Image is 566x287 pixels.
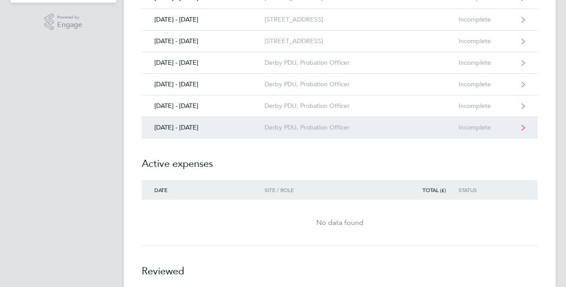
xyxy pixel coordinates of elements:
[57,13,82,21] span: Powered by
[458,59,514,67] div: Incomplete
[142,217,538,228] div: No data found
[265,16,368,23] div: [STREET_ADDRESS]
[142,59,265,67] div: [DATE] - [DATE]
[142,52,538,74] a: [DATE] - [DATE]Derby PDU, Probation OfficerIncomplete
[142,37,265,45] div: [DATE] - [DATE]
[458,16,514,23] div: Incomplete
[142,117,538,139] a: [DATE] - [DATE]Derby PDU, Probation OfficerIncomplete
[458,124,514,131] div: Incomplete
[265,59,368,67] div: Derby PDU, Probation Officer
[142,187,265,193] div: Date
[265,187,368,193] div: Site / Role
[142,102,265,110] div: [DATE] - [DATE]
[265,102,368,110] div: Derby PDU, Probation Officer
[407,187,458,193] div: Total (£)
[458,187,514,193] div: Status
[142,81,265,88] div: [DATE] - [DATE]
[142,9,538,31] a: [DATE] - [DATE][STREET_ADDRESS]Incomplete
[265,81,368,88] div: Derby PDU, Probation Officer
[142,16,265,23] div: [DATE] - [DATE]
[142,74,538,95] a: [DATE] - [DATE]Derby PDU, Probation OfficerIncomplete
[265,124,368,131] div: Derby PDU, Probation Officer
[458,81,514,88] div: Incomplete
[458,102,514,110] div: Incomplete
[142,124,265,131] div: [DATE] - [DATE]
[57,21,82,29] span: Engage
[142,31,538,52] a: [DATE] - [DATE][STREET_ADDRESS]Incomplete
[142,139,538,180] h2: Active expenses
[265,37,368,45] div: [STREET_ADDRESS]
[45,13,83,31] a: Powered byEngage
[142,95,538,117] a: [DATE] - [DATE]Derby PDU, Probation OfficerIncomplete
[458,37,514,45] div: Incomplete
